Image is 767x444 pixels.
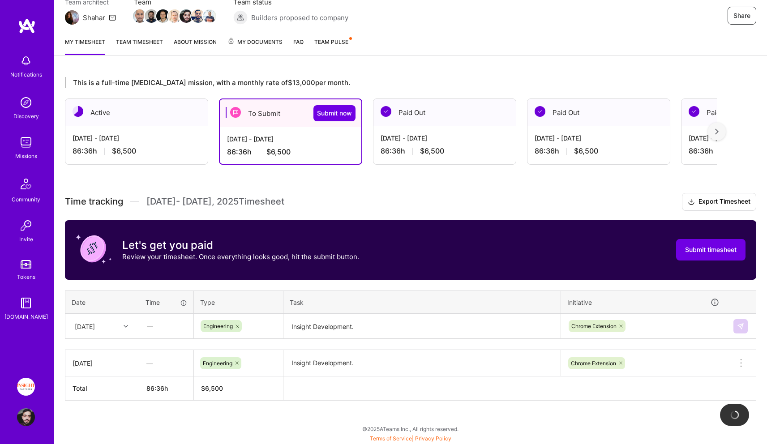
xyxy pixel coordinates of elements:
span: [DATE] - [DATE] , 2025 Timesheet [146,196,284,207]
a: Team Member Avatar [169,9,180,24]
img: Team Member Avatar [133,9,146,23]
img: Team Member Avatar [168,9,181,23]
p: Review your timesheet. Once everything looks good, hit the submit button. [122,252,359,261]
img: Paid Out [689,106,699,117]
textarea: Insight Development. [284,351,560,376]
img: tokens [21,260,31,269]
div: 86:36 h [535,146,663,156]
div: © 2025 ATeams Inc., All rights reserved. [54,418,767,440]
a: About Mission [174,37,217,55]
img: Invite [17,217,35,235]
span: $6,500 [112,146,136,156]
img: Paid Out [535,106,545,117]
button: Export Timesheet [682,193,756,211]
th: Date [65,290,139,314]
span: Team Pulse [314,38,348,45]
div: 86:36 h [381,146,509,156]
img: loading [730,410,740,420]
div: — [140,314,193,338]
th: 86:36h [139,376,194,401]
span: Engineering [203,360,232,367]
img: discovery [17,94,35,111]
a: My Documents [227,37,283,55]
img: Submit [737,323,744,330]
img: Community [15,173,37,195]
a: FAQ [293,37,304,55]
span: Chrome Extension [571,323,617,329]
a: Team Pulse [314,37,351,55]
div: Time [146,298,187,307]
span: Chrome Extension [571,360,616,367]
div: null [733,319,749,333]
div: [DATE] - [DATE] [381,133,509,143]
a: Team Member Avatar [192,9,204,24]
div: 86:36 h [73,146,201,156]
div: Tokens [17,272,35,282]
div: Active [65,99,208,126]
img: Team Member Avatar [145,9,158,23]
img: Builders proposed to company [233,10,248,25]
th: $6,500 [194,376,283,401]
img: teamwork [17,133,35,151]
a: Team timesheet [116,37,163,55]
span: Submit timesheet [685,245,737,254]
div: Paid Out [527,99,670,126]
div: Discovery [13,111,39,121]
div: [DATE] [75,321,95,331]
span: Engineering [203,323,233,329]
a: Team Member Avatar [204,9,215,24]
span: $6,500 [420,146,444,156]
a: User Avatar [15,408,37,426]
img: User Avatar [17,408,35,426]
div: Missions [15,151,37,161]
img: Team Architect [65,10,79,25]
th: Type [194,290,283,314]
a: My timesheet [65,37,105,55]
th: Task [283,290,561,314]
th: Total [65,376,139,401]
img: bell [17,52,35,70]
button: Submit timesheet [676,239,746,260]
img: Team Member Avatar [156,9,170,23]
i: icon Mail [109,14,116,21]
i: icon Download [688,197,695,207]
textarea: Insight Development. [284,315,560,338]
span: $6,500 [574,146,598,156]
img: right [715,128,719,135]
div: Community [12,195,40,204]
img: Active [73,106,83,117]
div: To Submit [220,99,361,127]
img: logo [18,18,36,34]
img: coin [76,231,111,267]
div: Paid Out [373,99,516,126]
button: Share [728,7,756,25]
img: Paid Out [381,106,391,117]
span: Share [733,11,750,20]
div: — [139,351,193,375]
div: 86:36 h [227,147,354,157]
img: Team Member Avatar [191,9,205,23]
div: [DOMAIN_NAME] [4,312,48,321]
span: | [370,435,451,442]
button: Submit now [313,105,356,121]
img: Team Member Avatar [180,9,193,23]
a: Insight Partners: Data & AI - Sourcing [15,378,37,396]
img: Insight Partners: Data & AI - Sourcing [17,378,35,396]
div: [DATE] [73,359,132,368]
div: [DATE] - [DATE] [227,134,354,144]
div: [DATE] - [DATE] [535,133,663,143]
a: Team Member Avatar [180,9,192,24]
span: $6,500 [266,147,291,157]
img: To Submit [230,107,241,118]
a: Privacy Policy [415,435,451,442]
a: Team Member Avatar [157,9,169,24]
img: guide book [17,294,35,312]
div: This is a full-time [MEDICAL_DATA] mission, with a monthly rate of $13,000 per month. [65,77,717,88]
span: Time tracking [65,196,123,207]
span: My Documents [227,37,283,47]
h3: Let's get you paid [122,239,359,252]
div: Invite [19,235,33,244]
span: Builders proposed to company [251,13,348,22]
a: Team Member Avatar [134,9,146,24]
a: Team Member Avatar [146,9,157,24]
